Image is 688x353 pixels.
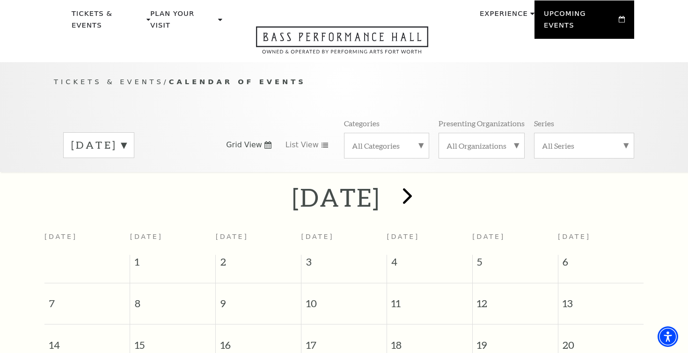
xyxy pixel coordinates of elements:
[344,118,380,128] p: Categories
[558,233,591,240] span: [DATE]
[71,138,126,152] label: [DATE]
[439,118,525,128] p: Presenting Organizations
[389,181,424,214] button: next
[446,141,517,151] label: All Organizations
[558,255,644,274] span: 6
[226,140,262,150] span: Grid View
[44,227,130,255] th: [DATE]
[222,26,462,62] a: Open this option
[130,283,215,316] span: 8
[301,255,387,274] span: 3
[387,283,472,316] span: 11
[472,233,505,240] span: [DATE]
[72,8,144,36] p: Tickets & Events
[292,182,381,212] h2: [DATE]
[480,8,528,25] p: Experience
[54,78,164,86] span: Tickets & Events
[216,255,301,274] span: 2
[352,141,421,151] label: All Categories
[534,118,554,128] p: Series
[658,326,678,347] div: Accessibility Menu
[216,283,301,316] span: 9
[473,255,558,274] span: 5
[544,8,616,36] p: Upcoming Events
[558,283,644,316] span: 13
[301,283,387,316] span: 10
[54,76,634,88] p: /
[216,233,249,240] span: [DATE]
[542,141,626,151] label: All Series
[44,283,130,316] span: 7
[130,233,163,240] span: [DATE]
[473,283,558,316] span: 12
[301,233,334,240] span: [DATE]
[285,140,319,150] span: List View
[387,255,472,274] span: 4
[130,255,215,274] span: 1
[387,233,419,240] span: [DATE]
[226,140,271,150] a: Grid View
[150,8,216,36] p: Plan Your Visit
[285,140,329,150] a: List View
[169,78,306,86] span: Calendar of Events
